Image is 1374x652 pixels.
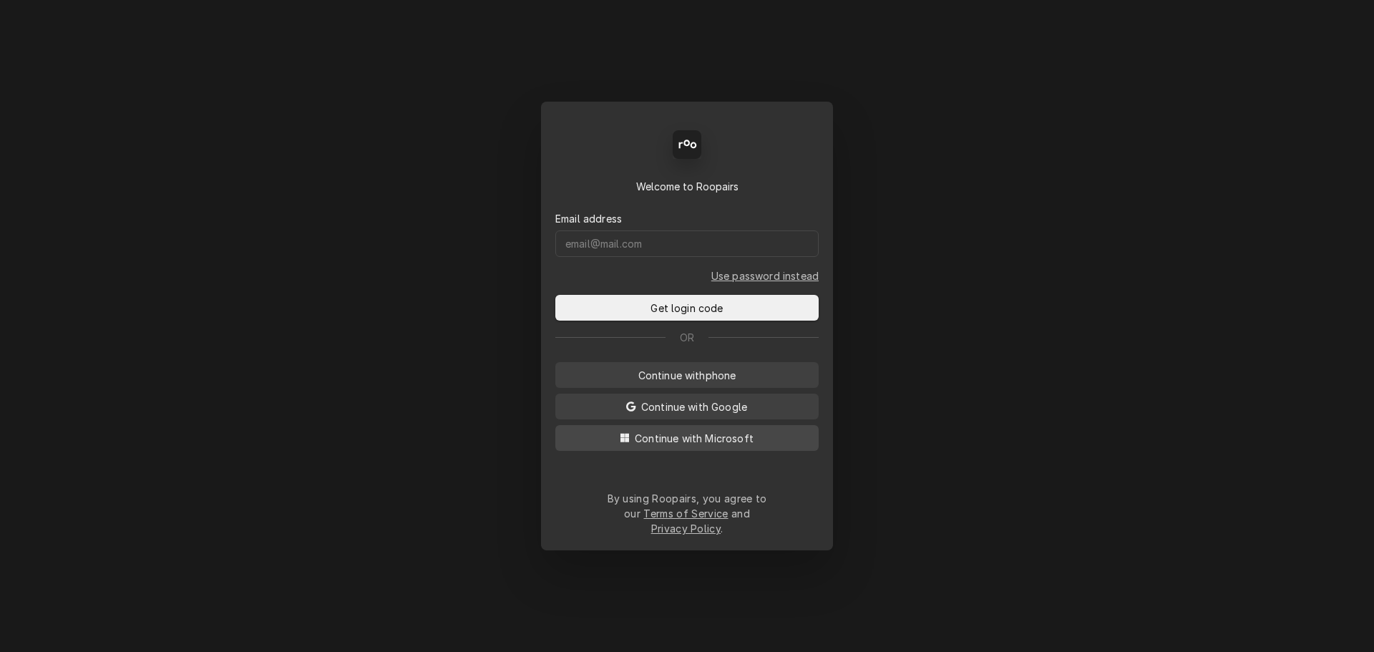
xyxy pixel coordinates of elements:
[632,431,756,446] span: Continue with Microsoft
[555,179,819,194] div: Welcome to Roopairs
[607,491,767,536] div: By using Roopairs, you agree to our and .
[711,268,819,283] a: Go to Email and password form
[643,507,728,520] a: Terms of Service
[555,394,819,419] button: Continue with Google
[555,295,819,321] button: Get login code
[555,425,819,451] button: Continue with Microsoft
[638,399,750,414] span: Continue with Google
[651,522,721,535] a: Privacy Policy
[635,368,739,383] span: Continue with phone
[648,301,726,316] span: Get login code
[555,230,819,257] input: email@mail.com
[555,362,819,388] button: Continue withphone
[555,211,622,226] label: Email address
[555,330,819,345] div: Or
